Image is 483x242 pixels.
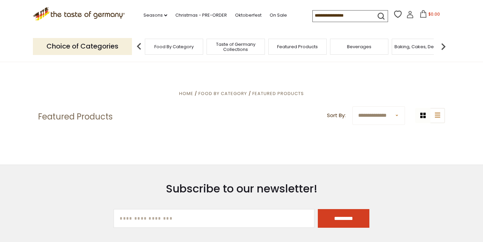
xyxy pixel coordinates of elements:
[394,44,447,49] a: Baking, Cakes, Desserts
[252,90,304,97] a: Featured Products
[143,12,167,19] a: Seasons
[132,40,146,53] img: previous arrow
[235,12,262,19] a: Oktoberfest
[198,90,247,97] a: Food By Category
[154,44,194,49] a: Food By Category
[428,11,440,17] span: $0.00
[415,10,444,20] button: $0.00
[270,12,287,19] a: On Sale
[327,111,346,120] label: Sort By:
[347,44,371,49] a: Beverages
[277,44,318,49] a: Featured Products
[175,12,227,19] a: Christmas - PRE-ORDER
[38,112,113,122] h1: Featured Products
[437,40,450,53] img: next arrow
[114,182,369,196] h3: Subscribe to our newsletter!
[179,90,193,97] a: Home
[33,38,132,55] p: Choice of Categories
[209,42,263,52] a: Taste of Germany Collections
